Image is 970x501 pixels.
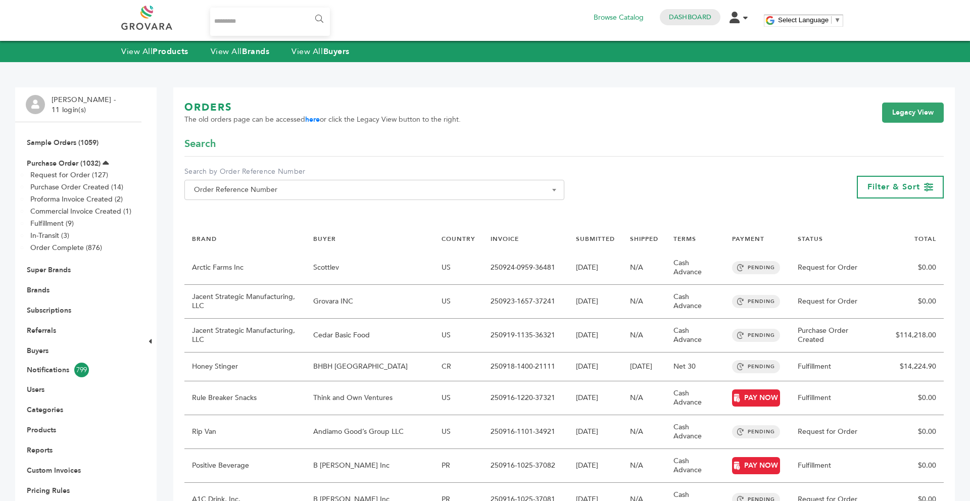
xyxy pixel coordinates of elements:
a: Fulfillment (9) [30,219,74,228]
td: Honey Stinger [184,353,306,381]
a: Referrals [27,326,56,335]
span: ​ [831,16,832,24]
a: Users [27,385,44,394]
a: View AllBrands [211,46,270,57]
td: $0.00 [882,285,944,319]
td: Think and Own Ventures [306,381,434,415]
a: View AllProducts [121,46,188,57]
td: Fulfillment [790,449,882,483]
a: Super Brands [27,265,71,275]
td: Rule Breaker Snacks [184,381,306,415]
a: Buyers [27,346,48,356]
td: US [434,415,483,449]
td: 250924-0959-36481 [483,251,568,285]
td: US [434,285,483,319]
td: Fulfillment [790,381,882,415]
td: 250918-1400-21111 [483,353,568,381]
a: BRAND [192,235,217,243]
td: N/A [622,449,666,483]
span: ▼ [834,16,841,24]
td: Fulfillment [790,353,882,381]
strong: Buyers [323,46,350,57]
td: Cash Advance [666,285,724,319]
a: COUNTRY [442,235,475,243]
a: here [305,115,320,124]
td: Cash Advance [666,449,724,483]
a: Request for Order (127) [30,170,108,180]
td: Arctic Farms Inc [184,251,306,285]
td: US [434,381,483,415]
td: N/A [622,381,666,415]
a: TOTAL [914,235,936,243]
td: 250919-1135-36321 [483,319,568,353]
td: Request for Order [790,415,882,449]
a: View AllBuyers [292,46,350,57]
span: Order Reference Number [190,183,559,197]
td: [DATE] [568,319,622,353]
td: PR [434,449,483,483]
td: Rip Van [184,415,306,449]
span: 799 [74,363,89,377]
a: Proforma Invoice Created (2) [30,194,123,204]
a: PAYMENT [732,235,764,243]
td: Cedar Basic Food [306,319,434,353]
span: PENDING [732,261,780,274]
span: PENDING [732,425,780,438]
a: Sample Orders (1059) [27,138,99,147]
td: US [434,319,483,353]
td: N/A [622,251,666,285]
a: Commercial Invoice Created (1) [30,207,131,216]
a: Order Complete (876) [30,243,102,253]
a: PAY NOW [732,389,780,407]
td: $14,224.90 [882,353,944,381]
a: STATUS [798,235,823,243]
td: N/A [622,415,666,449]
td: Jacent Strategic Manufacturing, LLC [184,319,306,353]
td: Cash Advance [666,319,724,353]
a: In-Transit (3) [30,231,69,240]
td: Request for Order [790,285,882,319]
span: Order Reference Number [184,180,564,200]
a: Purchase Order Created (14) [30,182,123,192]
a: INVOICE [491,235,519,243]
a: Pricing Rules [27,486,70,495]
td: Andiamo Good’s Group LLC [306,415,434,449]
a: Subscriptions [27,306,71,315]
a: Dashboard [669,13,711,22]
td: Net 30 [666,353,724,381]
td: $114,218.00 [882,319,944,353]
td: Cash Advance [666,381,724,415]
td: 250916-1025-37082 [483,449,568,483]
td: $0.00 [882,251,944,285]
li: [PERSON_NAME] - 11 login(s) [52,95,118,115]
a: Browse Catalog [594,12,644,23]
td: US [434,251,483,285]
a: Reports [27,445,53,455]
td: 250916-1101-34921 [483,415,568,449]
td: Request for Order [790,251,882,285]
td: $0.00 [882,415,944,449]
td: BHBH [GEOGRAPHIC_DATA] [306,353,434,381]
span: Filter & Sort [867,181,920,192]
td: [DATE] [568,285,622,319]
td: [DATE] [622,353,666,381]
td: 250916-1220-37321 [483,381,568,415]
h1: ORDERS [184,101,461,115]
a: PAY NOW [732,457,780,474]
a: Legacy View [882,103,944,123]
td: $0.00 [882,449,944,483]
td: Positive Beverage [184,449,306,483]
img: profile.png [26,95,45,114]
td: CR [434,353,483,381]
span: Search [184,137,216,151]
a: Notifications799 [27,363,130,377]
span: PENDING [732,295,780,308]
a: TERMS [673,235,696,243]
a: BUYER [313,235,336,243]
a: Select Language​ [778,16,841,24]
td: [DATE] [568,449,622,483]
td: Grovara INC [306,285,434,319]
td: Cash Advance [666,251,724,285]
td: Scottlev [306,251,434,285]
span: PENDING [732,360,780,373]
